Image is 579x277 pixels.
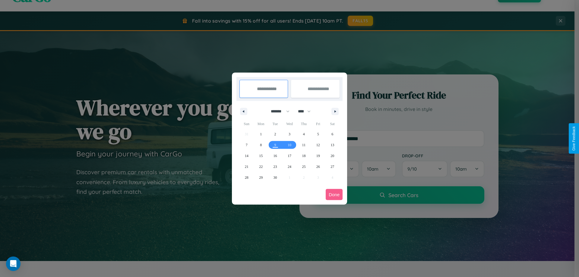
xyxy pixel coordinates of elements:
[6,257,21,271] div: Open Intercom Messenger
[246,140,248,150] span: 7
[325,140,340,150] button: 13
[259,161,263,172] span: 22
[297,140,311,150] button: 11
[289,129,290,140] span: 3
[254,129,268,140] button: 1
[325,161,340,172] button: 27
[245,172,248,183] span: 28
[274,172,277,183] span: 30
[311,129,325,140] button: 5
[302,150,305,161] span: 18
[317,129,319,140] span: 5
[239,150,254,161] button: 14
[268,129,282,140] button: 2
[259,172,263,183] span: 29
[288,150,291,161] span: 17
[268,119,282,129] span: Tue
[239,161,254,172] button: 21
[254,140,268,150] button: 8
[274,140,276,150] span: 9
[274,129,276,140] span: 2
[260,129,262,140] span: 1
[311,119,325,129] span: Fri
[254,161,268,172] button: 22
[331,161,334,172] span: 27
[297,129,311,140] button: 4
[282,150,296,161] button: 17
[311,161,325,172] button: 26
[268,161,282,172] button: 23
[268,150,282,161] button: 16
[245,161,248,172] span: 21
[325,119,340,129] span: Sat
[331,140,334,150] span: 13
[274,161,277,172] span: 23
[297,150,311,161] button: 18
[316,150,320,161] span: 19
[297,161,311,172] button: 25
[302,140,306,150] span: 11
[325,129,340,140] button: 6
[282,119,296,129] span: Wed
[331,150,334,161] span: 20
[254,172,268,183] button: 29
[297,119,311,129] span: Thu
[282,140,296,150] button: 10
[302,161,305,172] span: 25
[260,140,262,150] span: 8
[288,161,291,172] span: 24
[303,129,305,140] span: 4
[325,150,340,161] button: 20
[254,150,268,161] button: 15
[274,150,277,161] span: 16
[282,161,296,172] button: 24
[316,161,320,172] span: 26
[311,140,325,150] button: 12
[326,189,343,200] button: Done
[282,129,296,140] button: 3
[239,119,254,129] span: Sun
[311,150,325,161] button: 19
[316,140,320,150] span: 12
[239,172,254,183] button: 28
[254,119,268,129] span: Mon
[268,140,282,150] button: 9
[572,126,576,151] div: Give Feedback
[259,150,263,161] span: 15
[245,150,248,161] span: 14
[331,129,333,140] span: 6
[239,140,254,150] button: 7
[288,140,291,150] span: 10
[268,172,282,183] button: 30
